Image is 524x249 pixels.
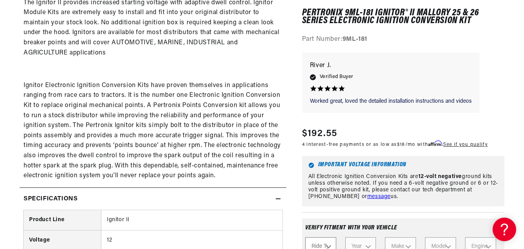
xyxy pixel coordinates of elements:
[24,194,77,204] h2: Specifications
[308,162,498,168] h6: Important Voltage Information
[302,9,504,25] h1: PerTronix 9ML-181 Ignitor® II Mallory 25 & 26 Series Electronic Ignition Conversion Kit
[310,60,472,71] p: River J.
[418,174,462,180] strong: 12-volt negative
[320,73,354,82] span: Verified Buyer
[367,194,390,200] a: message
[343,36,367,43] strong: 9ML-181
[24,210,101,230] th: Product Line
[302,141,488,149] p: 4 interest-free payments or as low as /mo with .
[428,141,442,147] span: Affirm
[101,210,282,230] td: Ignitor II
[302,35,504,45] div: Part Number:
[305,225,501,238] div: Verify fitment with your vehicle
[443,143,487,147] a: See if you qualify - Learn more about Affirm Financing (opens in modal)
[310,98,472,105] p: Worked great, loved the detailed installation instructions and videos
[302,127,337,141] span: $192.55
[308,174,498,200] p: All Electronic Ignition Conversion Kits are ground kits unless otherwise noted. If you need a 6-v...
[397,143,405,147] span: $18
[24,81,282,181] p: Ignitor Electronic Ignition Conversion Kits have proven themselves in applications ranging from r...
[20,188,286,211] summary: Specifications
